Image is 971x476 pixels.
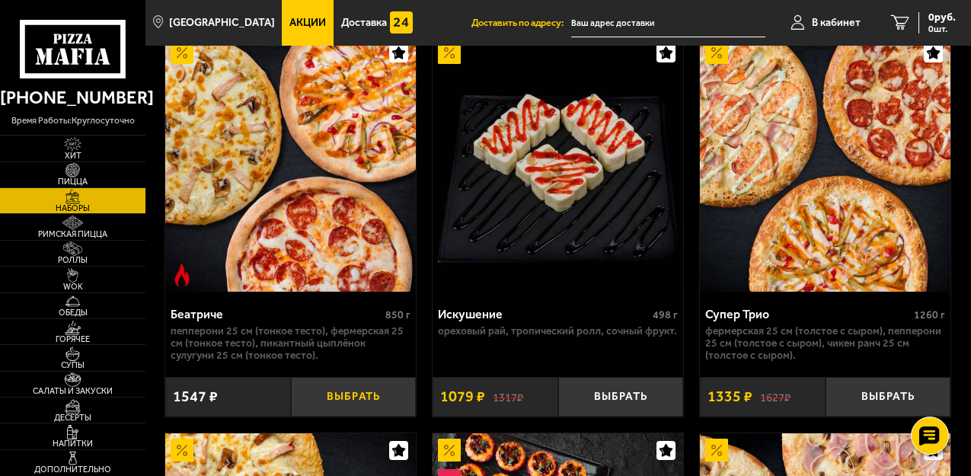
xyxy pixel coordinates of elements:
img: Супер Трио [700,36,950,292]
img: Акционный [438,439,461,462]
span: 1079 ₽ [440,389,485,404]
span: В кабинет [812,18,861,28]
button: Выбрать [291,377,417,417]
div: Супер Трио [705,307,910,321]
p: Пепперони 25 см (тонкое тесто), Фермерская 25 см (тонкое тесто), Пикантный цыплёнок сулугуни 25 с... [171,325,410,362]
img: Острое блюдо [171,264,193,286]
s: 1317 ₽ [493,390,523,404]
img: Акционный [171,439,193,462]
div: Искушение [438,307,649,321]
img: Акционный [705,41,728,64]
span: 850 г [385,308,410,321]
span: Доставка [341,18,387,28]
span: 0 руб. [928,12,956,23]
a: АкционныйСупер Трио [700,36,950,292]
img: Искушение [433,36,683,292]
span: 498 г [653,308,678,321]
button: Выбрать [826,377,951,417]
span: 1260 г [914,308,945,321]
a: АкционныйОстрое блюдоБеатриче [165,36,416,292]
span: 1335 ₽ [707,389,752,404]
s: 1627 ₽ [760,390,791,404]
span: Акции [289,18,326,28]
img: Акционный [171,41,193,64]
p: Ореховый рай, Тропический ролл, Сочный фрукт. [438,325,678,337]
img: Беатриче [165,36,416,292]
img: 15daf4d41897b9f0e9f617042186c801.svg [390,11,413,34]
img: Акционный [438,41,461,64]
button: Выбрать [558,377,684,417]
a: АкционныйИскушение [433,36,683,292]
span: Доставить по адресу: [471,18,571,28]
span: [GEOGRAPHIC_DATA] [169,18,275,28]
span: 1547 ₽ [173,389,218,404]
input: Ваш адрес доставки [571,9,765,37]
img: Акционный [705,439,728,462]
span: 0 шт. [928,24,956,34]
div: Беатриче [171,307,382,321]
p: Фермерская 25 см (толстое с сыром), Пепперони 25 см (толстое с сыром), Чикен Ранч 25 см (толстое ... [705,325,945,362]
